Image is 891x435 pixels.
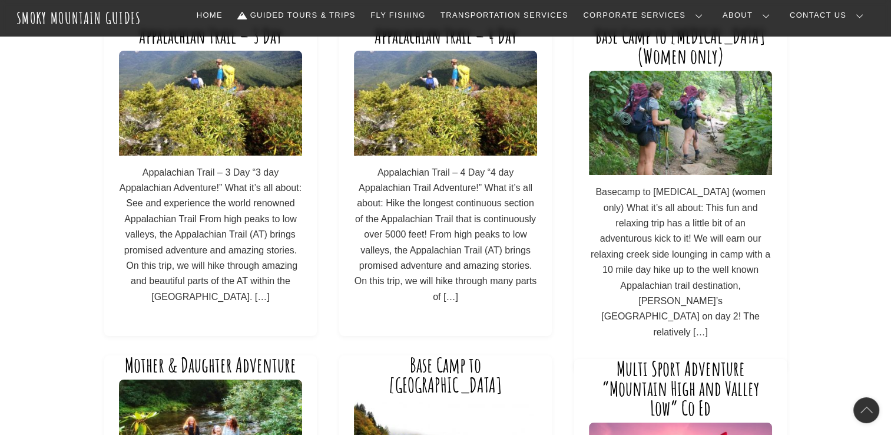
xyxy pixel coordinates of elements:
a: About [718,3,779,28]
img: 1448638418078-min [119,51,302,155]
img: 1448638418078-min [354,51,537,155]
p: Basecamp to [MEDICAL_DATA] (women only) What it’s all about: This fun and relaxing trip has a lit... [589,184,772,340]
a: Smoky Mountain Guides [16,8,141,28]
a: Base Camp to [MEDICAL_DATA] (Women only) [595,24,766,68]
p: Appalachian Trail – 3 Day “3 day Appalachian Adventure!” What it’s all about: See and experience ... [119,165,302,305]
a: Fly Fishing [366,3,430,28]
a: Home [192,3,227,28]
a: Contact Us [785,3,873,28]
a: Guided Tours & Trips [233,3,360,28]
p: Appalachian Trail – 4 Day “4 day Appalachian Trail Adventure!” What it’s all about: Hike the long... [354,165,537,305]
a: Transportation Services [436,3,572,28]
a: Multi Sport Adventure “Mountain High and Valley Low” Co Ed [602,356,760,420]
a: Corporate Services [578,3,712,28]
a: Base Camp to [GEOGRAPHIC_DATA] [389,352,502,397]
img: smokymountainguides.com-backpacking_participants [589,71,772,175]
a: Mother & Daughter Adventure [125,352,296,377]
